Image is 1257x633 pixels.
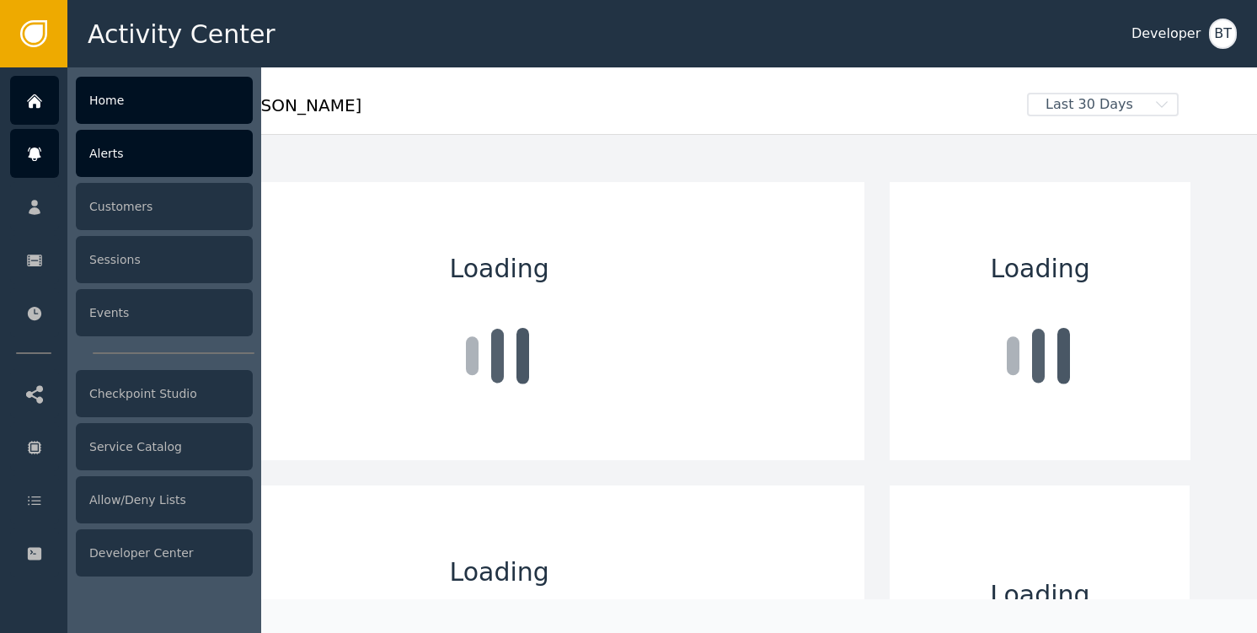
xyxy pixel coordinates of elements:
[88,15,275,53] span: Activity Center
[76,183,253,230] div: Customers
[76,130,253,177] div: Alerts
[76,529,253,577] div: Developer Center
[1015,93,1190,116] button: Last 30 Days
[10,235,253,284] a: Sessions
[76,370,253,417] div: Checkpoint Studio
[450,249,549,287] span: Loading
[10,422,253,471] a: Service Catalog
[10,182,253,231] a: Customers
[76,423,253,470] div: Service Catalog
[10,129,253,178] a: Alerts
[991,249,1090,287] span: Loading
[76,476,253,523] div: Allow/Deny Lists
[990,576,1089,614] span: Loading
[76,289,253,336] div: Events
[10,475,253,524] a: Allow/Deny Lists
[76,236,253,283] div: Sessions
[10,76,253,125] a: Home
[10,528,253,577] a: Developer Center
[10,288,253,337] a: Events
[450,553,549,591] span: Loading
[1131,24,1201,44] div: Developer
[10,369,253,418] a: Checkpoint Studio
[1029,94,1150,115] span: Last 30 Days
[134,93,1015,130] div: Welcome , [PERSON_NAME]
[1209,19,1237,49] button: BT
[76,77,253,124] div: Home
